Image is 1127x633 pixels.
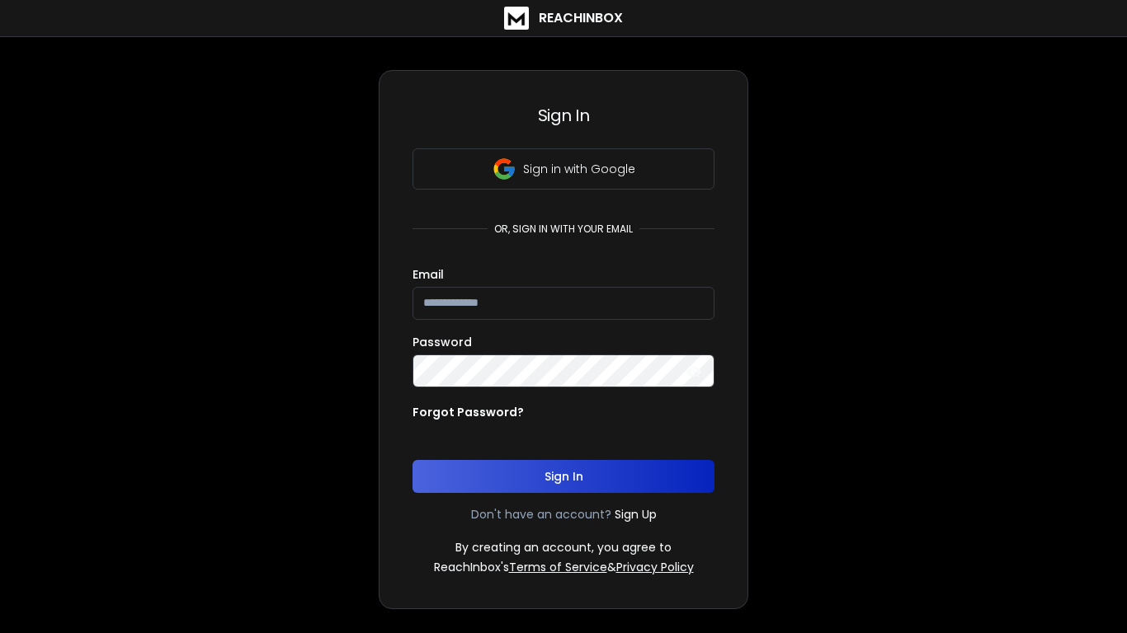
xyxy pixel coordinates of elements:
img: logo [504,7,529,30]
h3: Sign In [413,104,714,127]
p: or, sign in with your email [488,223,639,236]
p: Don't have an account? [471,506,611,523]
label: Password [413,336,472,348]
a: Privacy Policy [616,559,694,575]
p: ReachInbox's & [434,559,694,575]
label: Email [413,269,444,280]
p: Sign in with Google [523,161,635,177]
a: ReachInbox [504,7,623,30]
a: Sign Up [615,506,657,523]
h1: ReachInbox [539,8,623,28]
a: Terms of Service [509,559,607,575]
button: Sign in with Google [413,148,714,190]
p: Forgot Password? [413,404,524,420]
p: By creating an account, you agree to [455,539,672,556]
button: Sign In [413,460,714,493]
